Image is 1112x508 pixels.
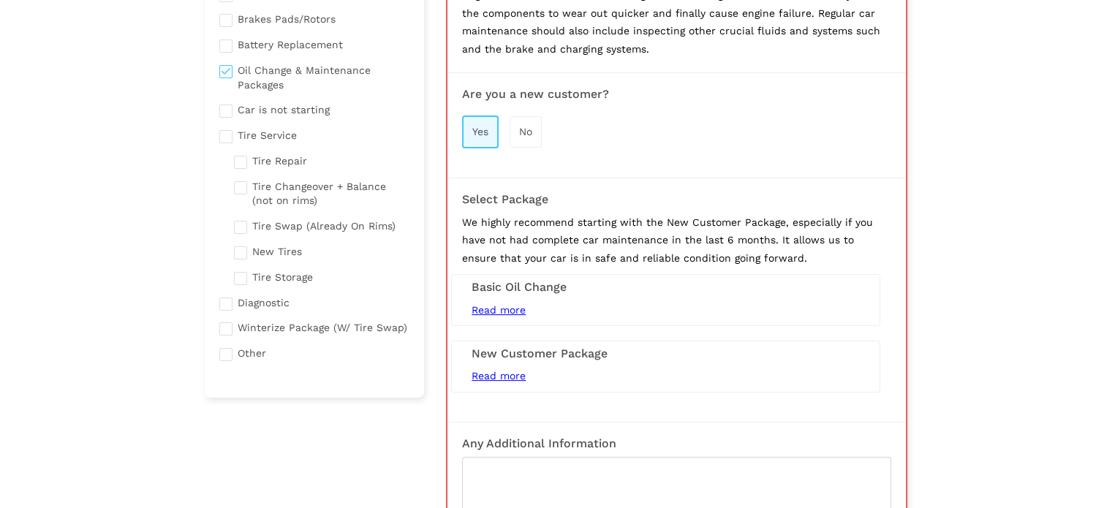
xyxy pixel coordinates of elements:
[462,213,891,268] p: We highly recommend starting with the New Customer Package, especially if you have not had comple...
[472,370,526,382] span: Read more
[472,304,526,316] span: Read more
[472,126,488,137] span: Yes
[462,193,891,206] h3: Select Package
[472,347,860,360] h3: New Customer Package
[472,281,860,294] h3: Basic Oil Change
[462,88,609,101] h3: Are you a new customer?
[519,126,532,137] span: No
[462,437,891,450] h3: Any Additional Information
